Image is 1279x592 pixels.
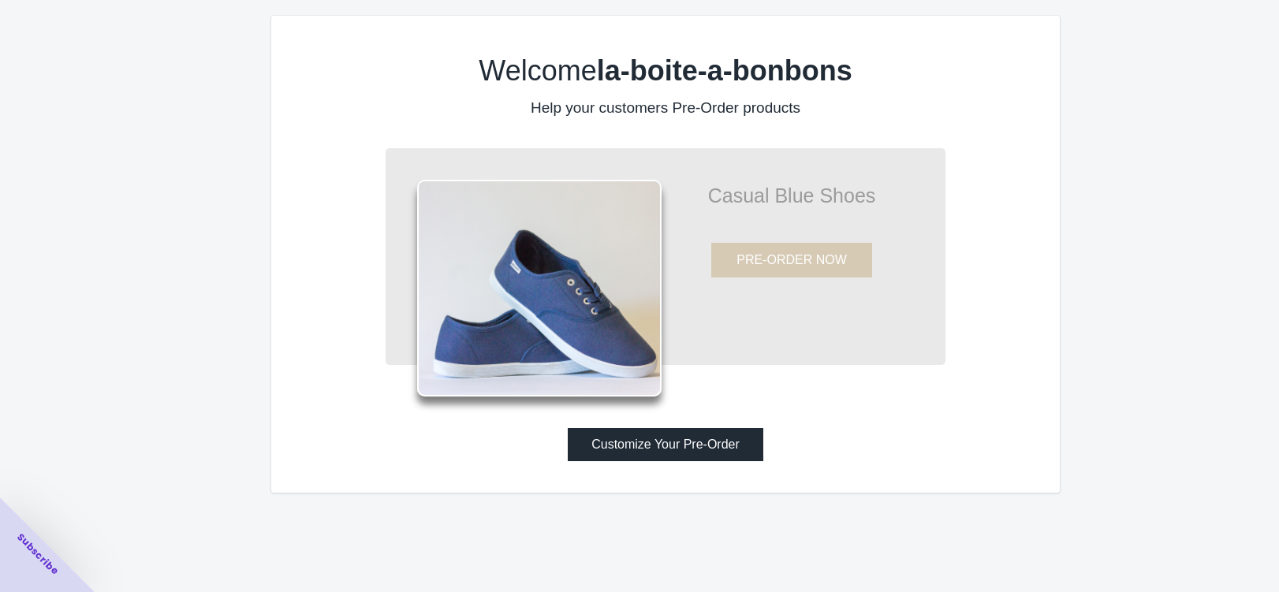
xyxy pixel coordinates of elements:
span: Subscribe [14,531,62,578]
button: PRE-ORDER NOW [711,243,872,277]
img: shoes.png [417,180,662,397]
label: Help your customers Pre-Order products [531,99,800,116]
b: la-boite-a-bonbons [597,54,852,87]
button: Customize Your Pre-Order [568,428,763,461]
label: Welcome [479,54,852,87]
p: Casual Blue Shoes [662,188,922,203]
